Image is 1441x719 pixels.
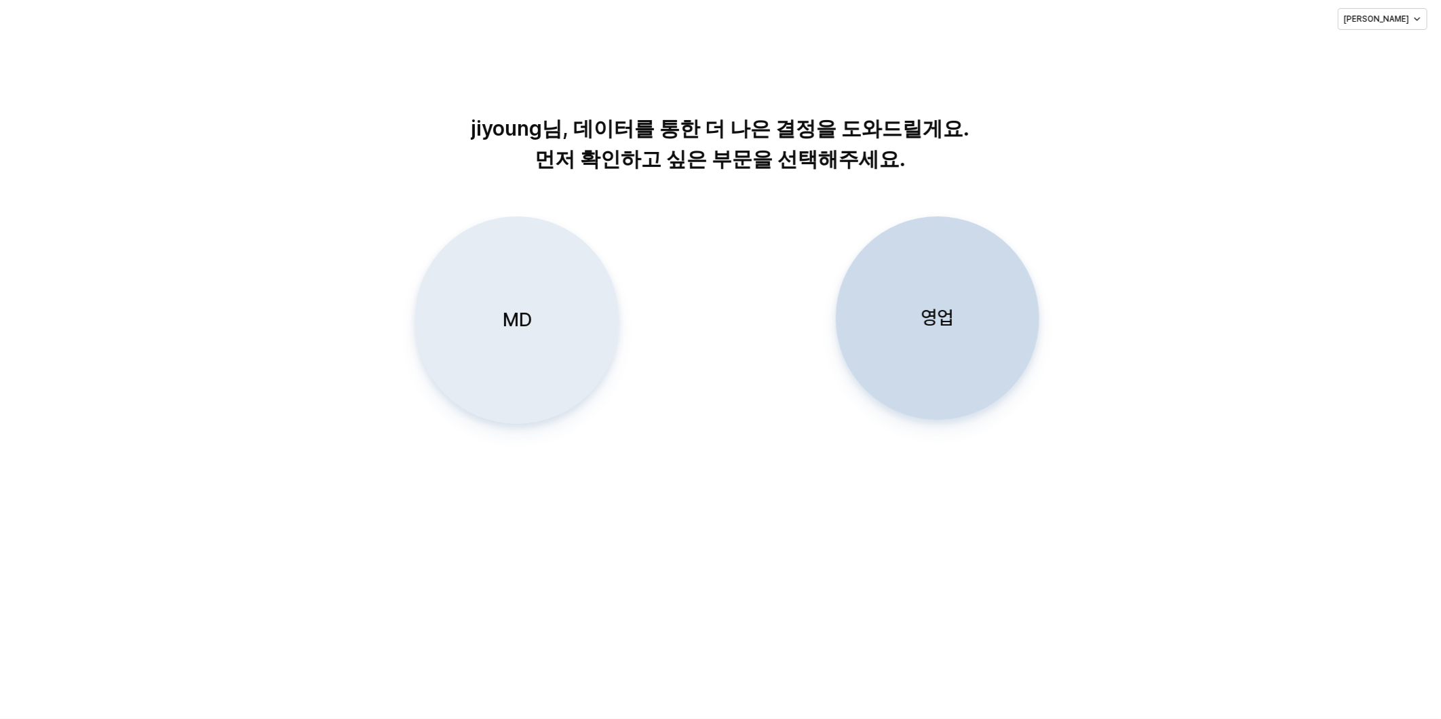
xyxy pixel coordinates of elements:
[374,113,1067,174] p: jiyoung님, 데이터를 통한 더 나은 결정을 도와드릴게요. 먼저 확인하고 싶은 부문을 선택해주세요.
[415,216,619,424] button: MD
[502,307,531,332] p: MD
[836,216,1039,420] button: 영업
[921,305,954,330] p: 영업
[1344,14,1409,24] p: [PERSON_NAME]
[1338,8,1427,30] button: [PERSON_NAME]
